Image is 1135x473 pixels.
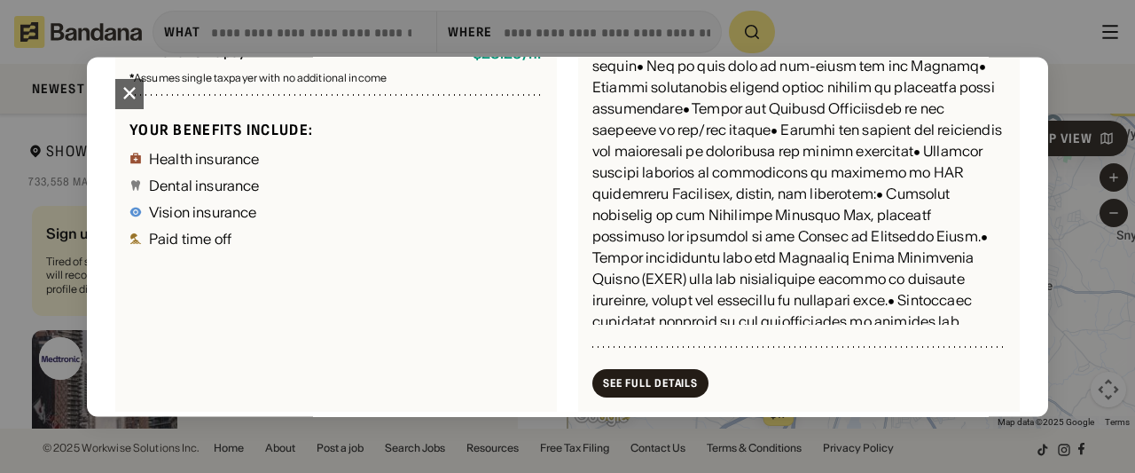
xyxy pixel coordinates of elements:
[129,74,543,84] div: Assumes single taxpayer with no additional income
[149,178,260,193] div: Dental insurance
[149,232,231,246] div: Paid time off
[129,121,543,139] div: Your benefits include:
[603,378,698,389] div: See Full Details
[149,152,260,166] div: Health insurance
[149,205,257,219] div: Vision insurance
